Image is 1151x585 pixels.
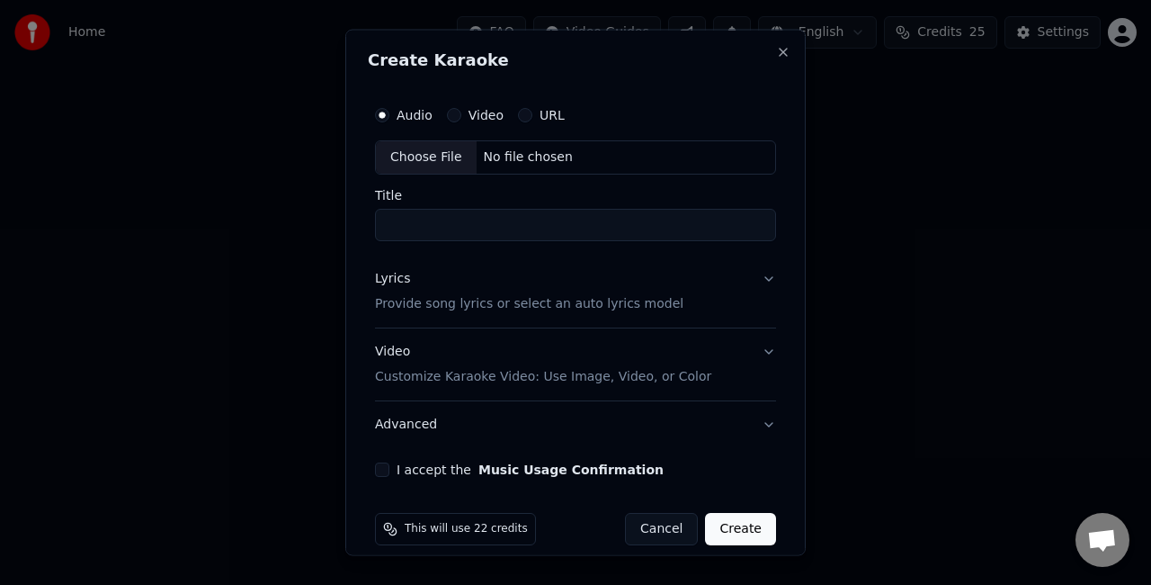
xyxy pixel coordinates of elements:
[375,367,711,385] p: Customize Karaoke Video: Use Image, Video, or Color
[375,294,683,312] p: Provide song lyrics or select an auto lyrics model
[705,512,776,544] button: Create
[405,521,528,535] span: This will use 22 credits
[540,109,565,121] label: URL
[375,342,711,385] div: Video
[375,269,410,287] div: Lyrics
[478,463,664,475] button: I accept the
[397,109,433,121] label: Audio
[376,141,477,174] div: Choose File
[375,400,776,447] button: Advanced
[368,52,783,68] h2: Create Karaoke
[375,255,776,327] button: LyricsProvide song lyrics or select an auto lyrics model
[375,188,776,201] label: Title
[397,463,664,475] label: I accept the
[375,328,776,400] button: VideoCustomize Karaoke Video: Use Image, Video, or Color
[468,109,504,121] label: Video
[625,512,698,544] button: Cancel
[477,148,580,166] div: No file chosen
